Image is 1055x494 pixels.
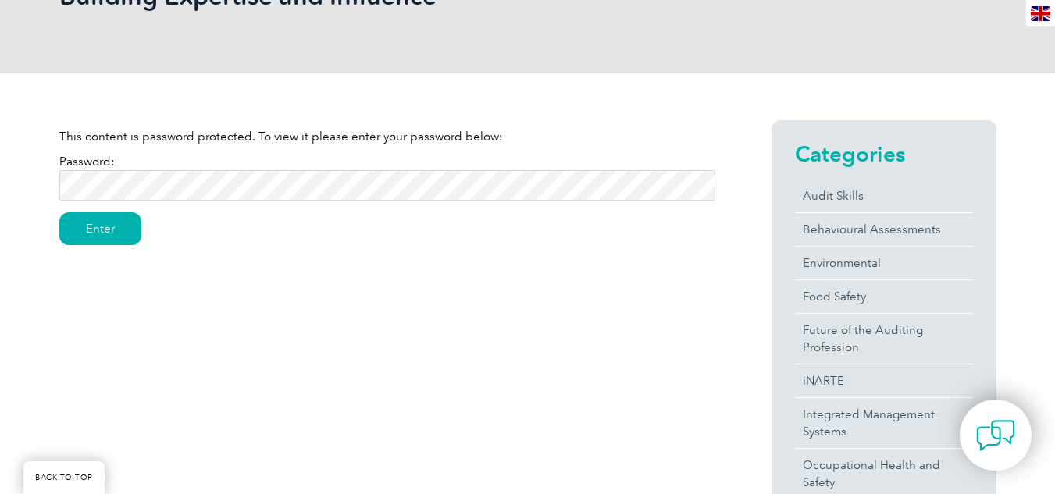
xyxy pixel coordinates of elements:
img: contact-chat.png [976,416,1015,455]
a: Behavioural Assessments [795,213,973,246]
h2: Categories [795,141,973,166]
a: Food Safety [795,280,973,313]
input: Password: [59,170,715,201]
a: Future of the Auditing Profession [795,314,973,364]
a: Environmental [795,247,973,279]
img: en [1031,6,1050,21]
a: iNARTE [795,364,973,397]
a: Integrated Management Systems [795,398,973,448]
label: Password: [59,155,715,192]
a: Audit Skills [795,179,973,212]
a: BACK TO TOP [23,461,105,494]
p: This content is password protected. To view it please enter your password below: [59,128,715,145]
input: Enter [59,212,141,245]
